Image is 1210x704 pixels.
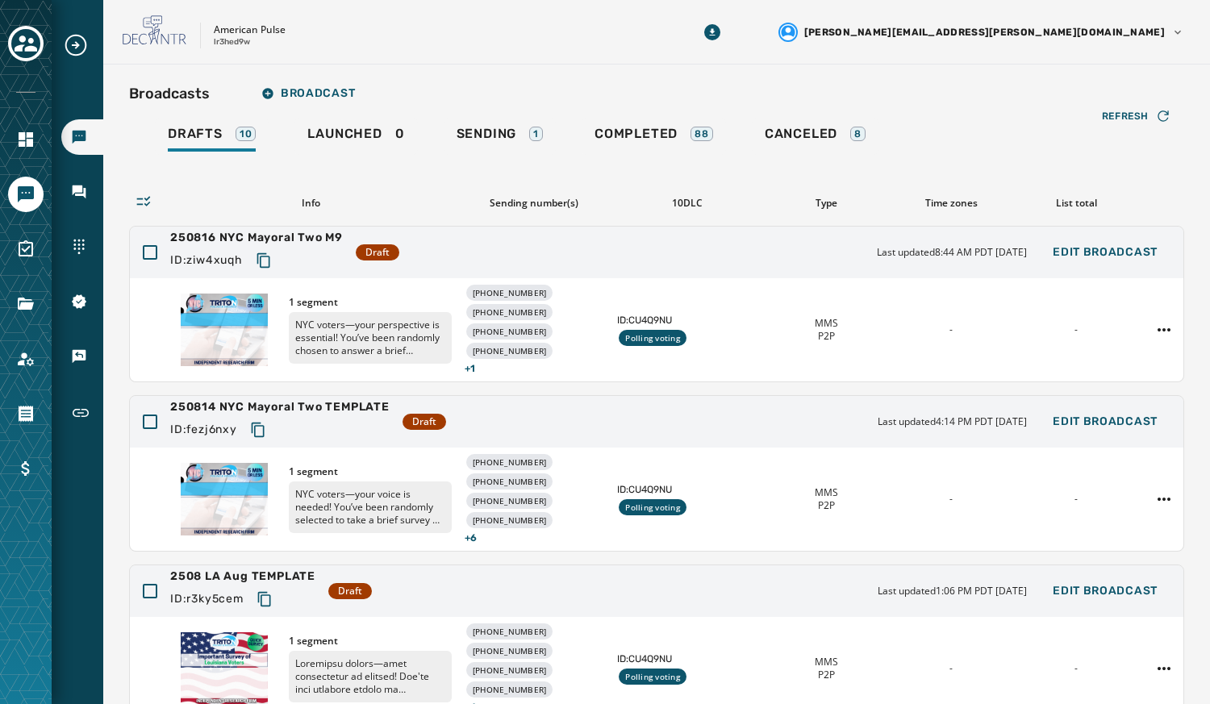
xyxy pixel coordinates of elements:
div: 88 [691,127,713,141]
a: Completed88 [582,118,726,155]
div: [PHONE_NUMBER] [466,681,553,698]
a: Drafts10 [155,118,269,155]
span: Edit Broadcast [1053,246,1158,259]
span: 250816 NYC Mayoral Two M9 [170,230,343,246]
span: Draft [412,415,436,428]
span: Launched [307,126,382,142]
button: Edit Broadcast [1040,236,1170,269]
a: Navigate to Sending Numbers [61,229,103,265]
span: ID: CU4Q9NU [617,652,757,665]
span: Last updated 8:44 AM PDT [DATE] [877,246,1027,259]
div: 10DLC [617,197,757,210]
div: Type [770,197,882,210]
div: - [1020,323,1132,336]
div: [PHONE_NUMBER] [466,304,553,320]
span: Completed [595,126,678,142]
span: MMS [815,317,838,330]
a: Navigate to Messaging [8,177,44,212]
button: Expand sub nav menu [63,32,102,58]
a: Navigate to Inbox [61,174,103,210]
div: 8 [850,127,866,141]
div: [PHONE_NUMBER] [466,323,553,340]
p: American Pulse [214,23,286,36]
span: P2P [818,330,835,343]
a: Sending1 [444,118,556,155]
a: Navigate to Surveys [8,231,44,267]
span: Last updated 4:14 PM PDT [DATE] [878,415,1027,428]
div: Time zones [895,197,1008,210]
div: List total [1020,197,1133,210]
div: [PHONE_NUMBER] [466,493,553,509]
div: - [895,323,1007,336]
h2: Broadcasts [129,82,210,105]
div: 1 [529,127,543,141]
button: Refresh [1089,103,1184,129]
span: MMS [815,656,838,669]
span: MMS [815,486,838,499]
a: Navigate to 10DLC Registration [61,284,103,319]
span: [PERSON_NAME][EMAIL_ADDRESS][PERSON_NAME][DOMAIN_NAME] [804,26,1165,39]
button: Copy text to clipboard [250,585,279,614]
div: Info [171,197,451,210]
button: Download Menu [698,18,727,47]
button: 2508 LA Aug TEMPLATE action menu [1151,656,1177,681]
div: Polling voting [619,499,686,515]
div: Polling voting [619,669,686,685]
span: + 1 [465,362,604,375]
span: ID: r3ky5cem [170,591,244,607]
div: [PHONE_NUMBER] [466,473,553,489]
div: - [895,493,1007,506]
div: [PHONE_NUMBER] [466,623,553,639]
span: Canceled [765,126,837,142]
a: Navigate to Broadcasts [61,119,103,155]
div: [PHONE_NUMBER] [466,343,553,359]
a: Navigate to Home [8,122,44,157]
span: Draft [365,246,390,259]
a: Navigate to Orders [8,396,44,431]
span: 250814 NYC Mayoral Two TEMPLATE [170,399,390,415]
span: ID: CU4Q9NU [617,483,757,496]
span: Edit Broadcast [1053,585,1158,598]
span: Draft [338,585,362,598]
div: - [1020,662,1132,675]
span: P2P [818,499,835,512]
span: 1 segment [289,296,452,309]
button: Copy text to clipboard [249,246,278,275]
p: NYC voters—your perspective is essential! You’ve been randomly chosen to answer a brief questionn... [289,312,452,364]
button: 250814 NYC Mayoral Two TEMPLATE action menu [1151,486,1177,512]
div: - [1020,493,1132,506]
button: Edit Broadcast [1040,575,1170,607]
div: - [895,662,1007,675]
button: Toggle account select drawer [8,26,44,61]
a: Canceled8 [752,118,878,155]
span: Refresh [1102,110,1149,123]
button: Edit Broadcast [1040,406,1170,438]
button: User settings [772,16,1191,48]
p: lr3hed9w [214,36,250,48]
span: Broadcast [261,87,355,100]
div: [PHONE_NUMBER] [466,643,553,659]
button: 250816 NYC Mayoral Two M9 action menu [1151,317,1177,343]
div: [PHONE_NUMBER] [466,285,553,301]
div: [PHONE_NUMBER] [466,512,553,528]
img: Thumbnail [181,294,268,366]
a: Navigate to Short Links [61,394,103,432]
button: Broadcast [248,77,368,110]
div: Polling voting [619,330,686,346]
a: Navigate to Files [8,286,44,322]
span: Edit Broadcast [1053,415,1158,428]
img: Thumbnail [181,463,268,535]
span: Last updated 1:06 PM PDT [DATE] [878,585,1027,598]
span: Drafts [168,126,223,142]
span: ID: CU4Q9NU [617,314,757,327]
span: P2P [818,669,835,681]
p: NYC voters—your voice is needed! You’ve been randomly selected to take a brief survey on the most... [289,481,452,533]
p: Loremipsu dolors—amet consectetur ad elitsed! Doe'te inci utlabore etdolo ma aliquaenima mi v qui... [289,651,452,702]
a: Launched0 [294,118,417,155]
a: Navigate to Billing [8,451,44,486]
div: 10 [236,127,257,141]
a: Navigate to Keywords & Responders [61,339,103,374]
span: ID: fezj6nxy [170,422,237,438]
div: [PHONE_NUMBER] [466,454,553,470]
div: [PHONE_NUMBER] [466,662,553,678]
